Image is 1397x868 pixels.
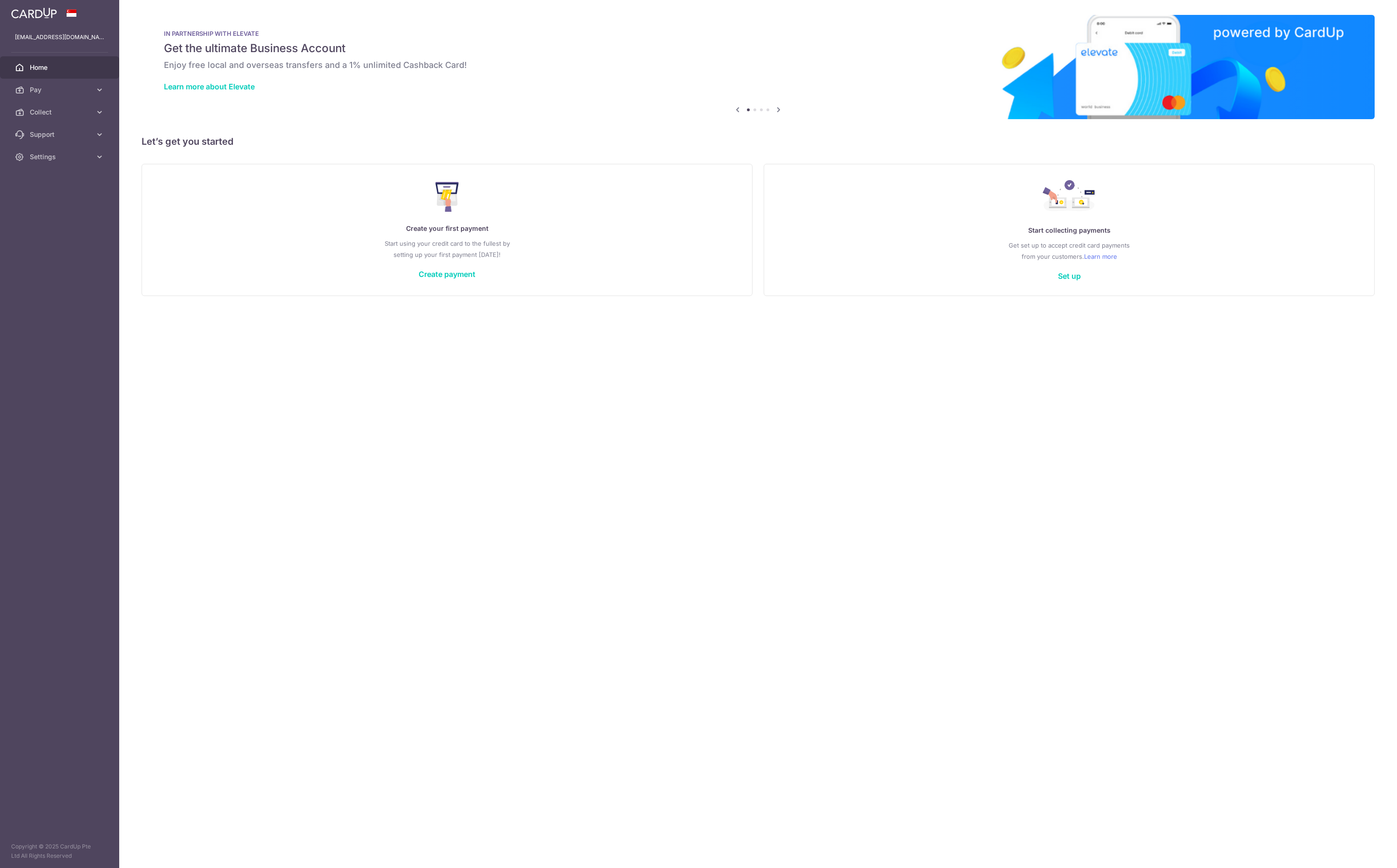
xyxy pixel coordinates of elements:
[142,15,1375,119] img: Renovation banner
[783,225,1356,236] p: Start collecting payments
[30,130,91,139] span: Support
[1058,271,1081,281] a: Set up
[1084,251,1117,262] a: Learn more
[11,7,57,19] img: CardUp
[164,60,1352,71] h6: Enjoy free local and overseas transfers and a 1% unlimited Cashback Card!
[419,269,475,279] a: Create payment
[435,182,459,212] img: Make Payment
[142,134,1375,149] h5: Let’s get you started
[783,240,1356,262] p: Get set up to accept credit card payments from your customers.
[30,85,91,94] span: Pay
[161,238,733,260] p: Start using your credit card to the fullest by setting up your first payment [DATE]!
[164,82,255,91] a: Learn more about Elevate
[15,33,104,42] p: [EMAIL_ADDRESS][DOMAIN_NAME]
[30,108,91,117] span: Collect
[161,223,733,234] p: Create your first payment
[164,41,1352,56] h5: Get the ultimate Business Account
[1043,180,1096,214] img: Collect Payment
[30,152,91,161] span: Settings
[164,30,1352,37] p: IN PARTNERSHIP WITH ELEVATE
[30,63,91,72] span: Home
